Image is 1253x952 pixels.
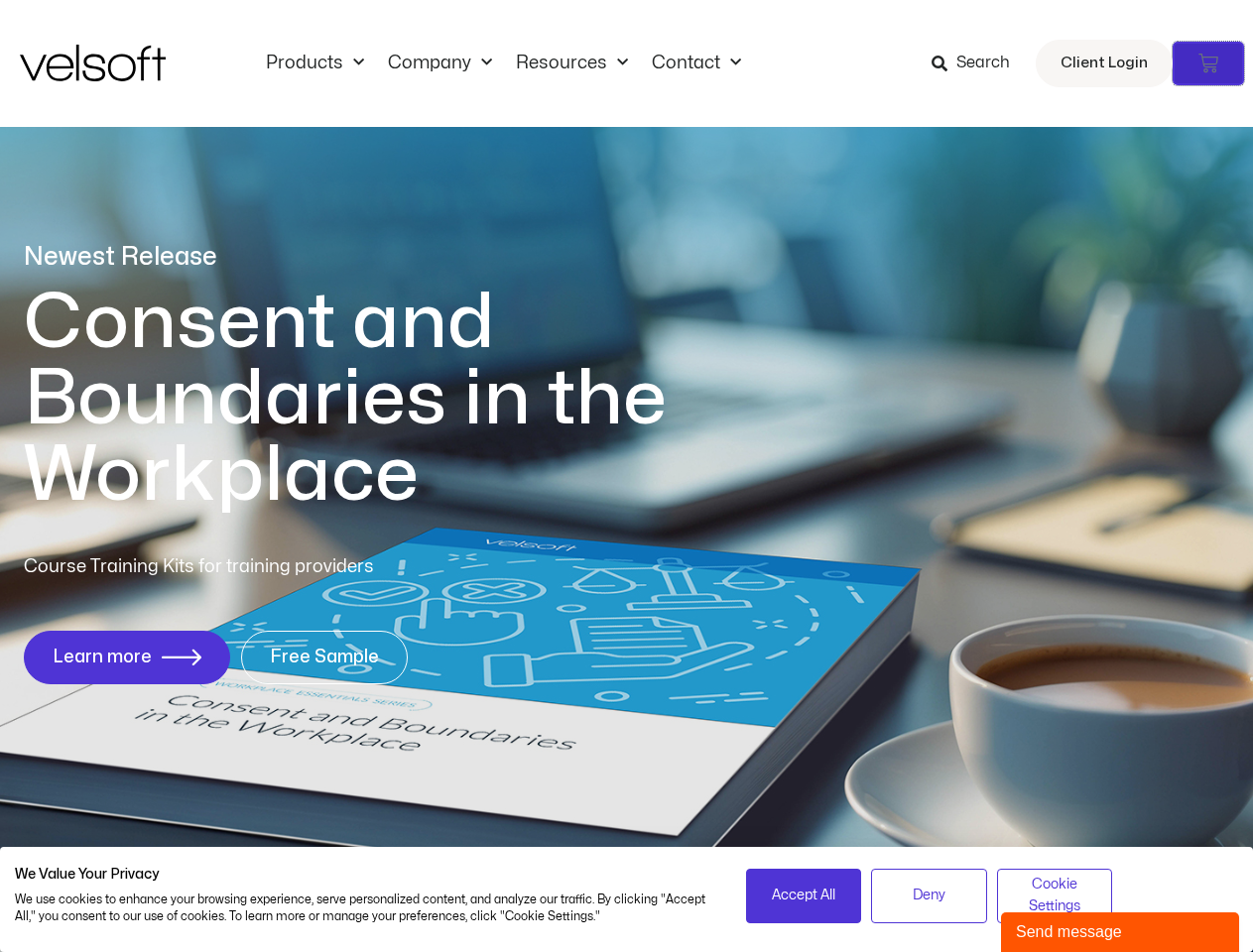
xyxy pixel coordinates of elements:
[24,285,748,514] h1: Consent and Boundaries in the Workplace
[15,866,716,884] h2: We Value Your Privacy
[913,885,945,906] span: Deny
[270,648,379,667] span: Free Sample
[871,869,987,923] button: Deny all cookies
[1061,51,1148,76] span: Client Login
[746,869,862,923] button: Accept all cookies
[772,885,835,906] span: Accept All
[24,631,230,684] a: Learn more
[932,47,1024,80] a: Search
[254,53,376,74] a: ProductsMenu Toggle
[20,45,166,81] img: Velsoft Training Materials
[15,892,716,925] p: We use cookies to enhance your browsing experience, serve personalized content, and analyze our t...
[376,53,504,74] a: CompanyMenu Toggle
[24,240,748,275] p: Newest Release
[24,553,518,581] p: Course Training Kits for training providers
[53,648,152,667] span: Learn more
[241,631,408,684] a: Free Sample
[1010,874,1100,918] span: Cookie Settings
[504,53,640,74] a: ResourcesMenu Toggle
[997,869,1113,923] button: Adjust cookie preferences
[640,53,753,74] a: ContactMenu Toggle
[254,53,753,74] nav: Menu
[1001,908,1243,952] iframe: chat widget
[1036,40,1173,87] a: Client Login
[956,51,1010,76] span: Search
